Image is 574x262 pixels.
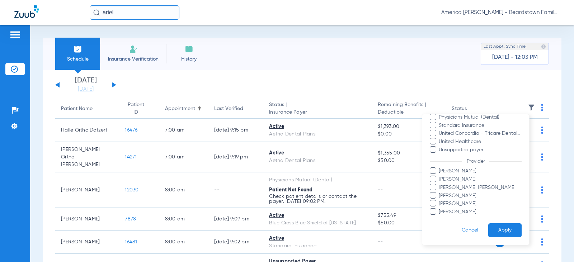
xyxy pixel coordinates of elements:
[438,208,522,216] span: [PERSON_NAME]
[462,159,489,164] span: Provider
[488,223,522,237] button: Apply
[438,114,522,121] span: Physicians Mutual (Dental)
[438,122,522,129] span: Standard Insurance
[438,167,522,175] span: [PERSON_NAME]
[438,184,522,191] span: [PERSON_NAME] [PERSON_NAME]
[438,138,522,146] span: United Healthcare
[438,200,522,208] span: [PERSON_NAME]
[438,192,522,200] span: [PERSON_NAME]
[438,146,522,154] span: Unsupported payer
[438,130,522,137] span: United Concordia - Tricare Dental Plan
[452,223,488,237] button: Cancel
[438,176,522,183] span: [PERSON_NAME]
